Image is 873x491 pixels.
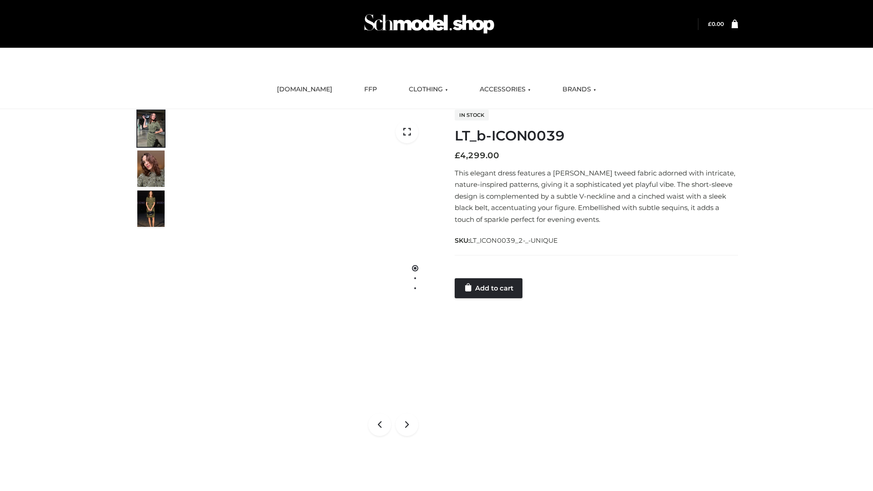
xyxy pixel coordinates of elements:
span: £ [708,20,712,27]
a: ACCESSORIES [473,80,537,100]
span: In stock [455,110,489,120]
img: Screenshot-2024-10-29-at-7.00.03%E2%80%AFPM.jpg [137,150,165,187]
span: £ [455,150,460,160]
h1: LT_b-ICON0039 [455,128,738,144]
bdi: 0.00 [708,20,724,27]
a: FFP [357,80,384,100]
a: £0.00 [708,20,724,27]
bdi: 4,299.00 [455,150,499,160]
a: BRANDS [556,80,603,100]
a: Add to cart [455,278,522,298]
span: SKU: [455,235,559,246]
img: Screenshot-2024-10-29-at-7.00.09%E2%80%AFPM.jpg [137,190,165,227]
a: [DOMAIN_NAME] [270,80,339,100]
a: CLOTHING [402,80,455,100]
img: Screenshot-2024-10-29-at-6.59.56 PM [176,109,430,447]
p: This elegant dress features a [PERSON_NAME] tweed fabric adorned with intricate, nature-inspired ... [455,167,738,225]
span: LT_ICON0039_2-_-UNIQUE [470,236,558,245]
img: Screenshot-2024-10-29-at-6.59.56%E2%80%AFPM.jpg [137,110,165,147]
img: Schmodel Admin 964 [361,6,497,42]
